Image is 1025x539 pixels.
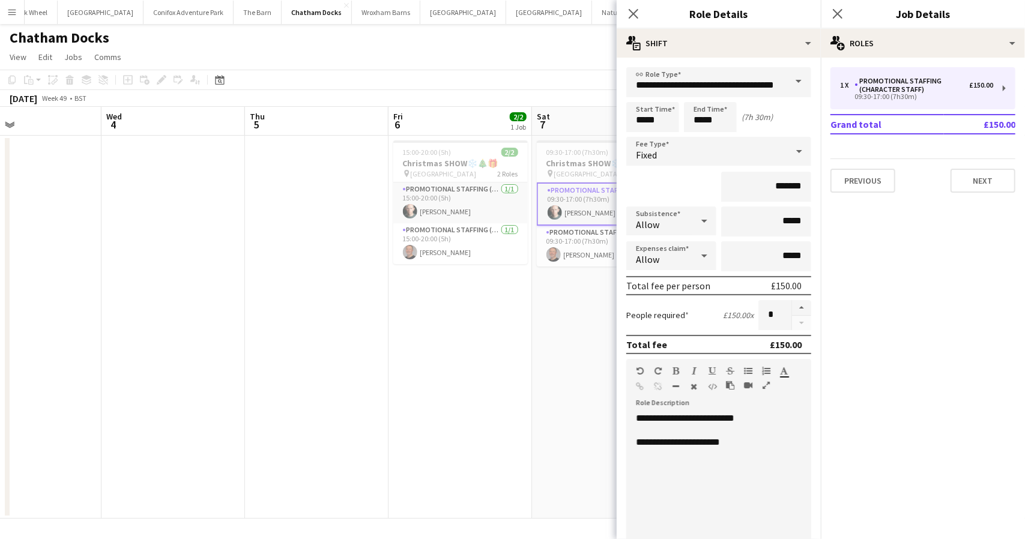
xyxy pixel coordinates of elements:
button: Conifox Adventure Park [144,1,234,24]
span: Thu [250,111,265,122]
span: 2/2 [510,112,527,121]
button: Underline [708,366,716,376]
app-job-card: 09:30-17:00 (7h30m)2/2Christmas SHOW❄️🎄🎁 [GEOGRAPHIC_DATA]2 RolesPromotional Staffing (Character ... [537,140,671,266]
app-card-role: Promotional Staffing (Character Staff)1/109:30-17:00 (7h30m)[PERSON_NAME] [537,226,671,266]
h3: Christmas SHOW❄️🎄🎁 [393,158,528,169]
span: View [10,52,26,62]
a: Edit [34,49,57,65]
button: Ordered List [762,366,770,376]
span: Sat [537,111,550,122]
button: Horizontal Line [672,382,680,391]
div: £150.00 [771,280,802,292]
td: Grand total [830,115,944,134]
div: 1 Job [510,122,526,131]
label: People required [626,310,689,321]
button: Paste as plain text [726,381,734,390]
span: Week 49 [40,94,70,103]
span: 09:30-17:00 (7h30m) [546,148,609,157]
button: [GEOGRAPHIC_DATA] [420,1,506,24]
app-card-role: Promotional Staffing (Character Staff)1/115:00-20:00 (5h)[PERSON_NAME] [393,223,528,264]
button: Redo [654,366,662,376]
div: £150.00 x [723,310,754,321]
div: Total fee per person [626,280,710,292]
a: Comms [89,49,126,65]
span: 4 [104,118,122,131]
span: Fixed [636,149,657,161]
button: Clear Formatting [690,382,698,391]
button: Italic [690,366,698,376]
button: The Barn [234,1,282,24]
span: Edit [38,52,52,62]
span: 15:00-20:00 (5h) [403,148,452,157]
button: Strikethrough [726,366,734,376]
span: Allow [636,253,659,265]
button: Next [951,169,1015,193]
span: [GEOGRAPHIC_DATA] [411,169,477,178]
span: 2 Roles [498,169,518,178]
button: Wroxham Barns [352,1,420,24]
app-job-card: 15:00-20:00 (5h)2/2Christmas SHOW❄️🎄🎁 [GEOGRAPHIC_DATA]2 RolesPromotional Staffing (Character Sta... [393,140,528,264]
button: Previous [830,169,895,193]
div: [DATE] [10,92,37,104]
button: Undo [636,366,644,376]
a: Jobs [59,49,87,65]
span: 5 [248,118,265,131]
button: Bold [672,366,680,376]
button: HTML Code [708,382,716,391]
span: Comms [94,52,121,62]
h3: Role Details [617,6,821,22]
div: 1 x [840,81,854,89]
h3: Christmas SHOW❄️🎄🎁 [537,158,671,169]
app-card-role: Promotional Staffing (Character Staff)1/115:00-20:00 (5h)[PERSON_NAME] [393,182,528,223]
div: Total fee [626,339,667,351]
span: 6 [392,118,403,131]
button: [GEOGRAPHIC_DATA] [58,1,144,24]
div: £150.00 [770,339,802,351]
span: [GEOGRAPHIC_DATA] [554,169,620,178]
button: Fullscreen [762,381,770,390]
span: 2/2 [501,148,518,157]
button: Text Color [780,366,788,376]
h1: Chatham Docks [10,29,109,47]
span: 7 [535,118,550,131]
div: (7h 30m) [742,112,773,122]
div: Shift [617,29,821,58]
div: Roles [821,29,1025,58]
div: Promotional Staffing (Character Staff) [854,77,969,94]
a: View [5,49,31,65]
h3: Job Details [821,6,1025,22]
div: BST [74,94,86,103]
td: £150.00 [944,115,1015,134]
button: Unordered List [744,366,752,376]
button: Natural History Museum (NHM) [592,1,708,24]
span: Allow [636,218,659,230]
app-card-role: Promotional Staffing (Character Staff)1/109:30-17:00 (7h30m)[PERSON_NAME] [537,182,671,226]
button: Chatham Docks [282,1,352,24]
div: 09:30-17:00 (7h30m) [840,94,993,100]
span: Wed [106,111,122,122]
div: £150.00 [969,81,993,89]
button: Increase [792,300,811,316]
button: [GEOGRAPHIC_DATA] [506,1,592,24]
span: Jobs [64,52,82,62]
button: Insert video [744,381,752,390]
span: Fri [393,111,403,122]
